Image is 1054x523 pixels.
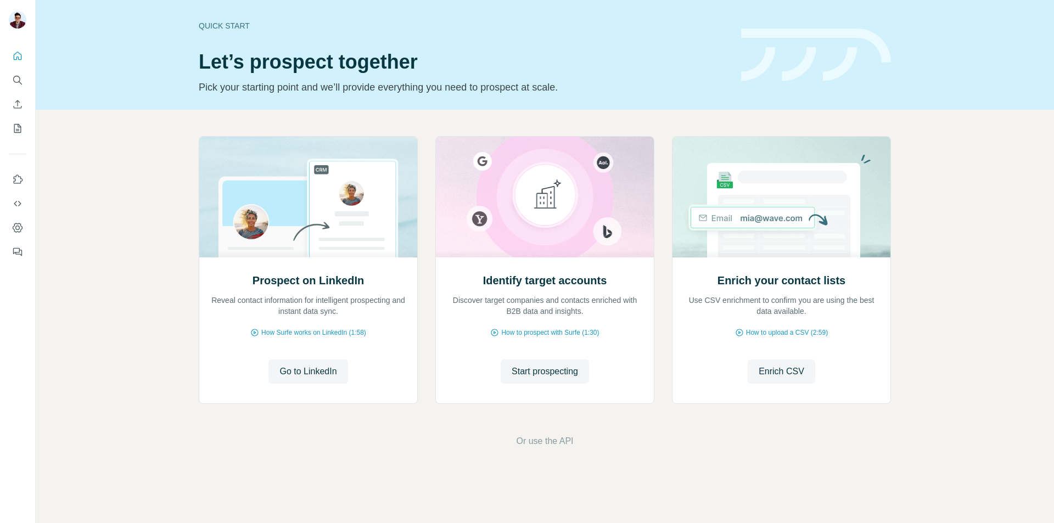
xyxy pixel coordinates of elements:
button: Quick start [9,46,26,66]
p: Reveal contact information for intelligent prospecting and instant data sync. [210,295,406,317]
img: Avatar [9,11,26,29]
img: Prospect on LinkedIn [199,137,418,257]
p: Discover target companies and contacts enriched with B2B data and insights. [447,295,643,317]
p: Pick your starting point and we’ll provide everything you need to prospect at scale. [199,80,728,95]
button: Search [9,70,26,90]
span: How to prospect with Surfe (1:30) [501,328,599,338]
button: Use Surfe API [9,194,26,213]
button: Enrich CSV [9,94,26,114]
h2: Prospect on LinkedIn [253,273,364,288]
button: My lists [9,119,26,138]
button: Enrich CSV [748,359,815,384]
h1: Let’s prospect together [199,51,728,73]
button: Dashboard [9,218,26,238]
img: banner [741,29,891,82]
span: Go to LinkedIn [279,365,337,378]
button: Use Surfe on LinkedIn [9,170,26,189]
h2: Enrich your contact lists [717,273,845,288]
img: Enrich your contact lists [672,137,891,257]
button: Or use the API [516,435,573,448]
button: Feedback [9,242,26,262]
button: Start prospecting [501,359,589,384]
span: Enrich CSV [759,365,804,378]
div: Quick start [199,20,728,31]
span: How to upload a CSV (2:59) [746,328,828,338]
p: Use CSV enrichment to confirm you are using the best data available. [683,295,879,317]
button: Go to LinkedIn [268,359,347,384]
h2: Identify target accounts [483,273,607,288]
span: How Surfe works on LinkedIn (1:58) [261,328,366,338]
img: Identify target accounts [435,137,654,257]
span: Start prospecting [512,365,578,378]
